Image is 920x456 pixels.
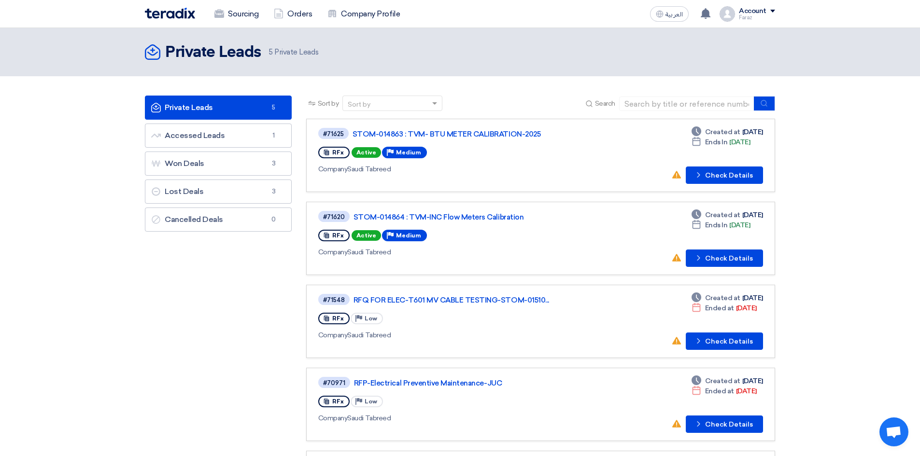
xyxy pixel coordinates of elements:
[705,376,740,386] span: Created at
[332,232,344,239] span: RFx
[269,47,318,58] span: Private Leads
[354,296,595,304] a: RFQ FOR ELEC-T601 MV CABLE TESTING-STOM-01510...
[354,379,595,387] a: RFP-Electrical Preventive Maintenance-JUC
[396,232,421,239] span: Medium
[318,413,597,423] div: Saudi Tabreed
[692,210,763,220] div: [DATE]
[165,43,261,62] h2: Private Leads
[692,127,763,137] div: [DATE]
[705,127,740,137] span: Created at
[318,165,348,173] span: Company
[720,6,735,22] img: profile_test.png
[352,147,381,158] span: Active
[318,164,596,174] div: Saudi Tabreed
[665,11,683,18] span: العربية
[692,303,757,313] div: [DATE]
[365,315,377,322] span: Low
[705,137,728,147] span: Ends In
[318,247,597,257] div: Saudi Tabreed
[396,149,421,156] span: Medium
[145,96,292,120] a: Private Leads5
[318,330,597,340] div: Saudi Tabreed
[686,332,763,350] button: Check Details
[705,386,734,396] span: Ended at
[266,3,320,25] a: Orders
[145,152,292,176] a: Won Deals3
[348,99,370,110] div: Sort by
[705,303,734,313] span: Ended at
[332,149,344,156] span: RFx
[650,6,689,22] button: العربية
[268,131,280,140] span: 1
[145,124,292,148] a: Accessed Leads1
[686,249,763,267] button: Check Details
[739,7,766,15] div: Account
[332,398,344,405] span: RFx
[332,315,344,322] span: RFx
[365,398,377,405] span: Low
[318,414,348,422] span: Company
[354,213,595,221] a: STOM-014864 : TVM-INC Flow Meters Calibration
[686,415,763,433] button: Check Details
[318,98,339,109] span: Sort by
[320,3,408,25] a: Company Profile
[145,207,292,232] a: Cancelled Deals0
[619,97,754,111] input: Search by title or reference number
[692,293,763,303] div: [DATE]
[705,220,728,230] span: Ends In
[318,248,348,256] span: Company
[692,137,750,147] div: [DATE]
[705,293,740,303] span: Created at
[145,8,195,19] img: Teradix logo
[686,166,763,184] button: Check Details
[268,159,280,168] span: 3
[739,15,775,20] div: Faraz
[323,380,345,386] div: #70971
[207,3,266,25] a: Sourcing
[269,48,273,56] span: 5
[705,210,740,220] span: Created at
[145,180,292,204] a: Lost Deals3
[595,98,615,109] span: Search
[352,230,381,241] span: Active
[692,386,757,396] div: [DATE]
[692,376,763,386] div: [DATE]
[323,297,345,303] div: #71548
[353,130,594,138] a: STOM-014863 : TVM- BTU METER CALIBRATION-2025
[268,187,280,196] span: 3
[879,417,908,446] div: Open chat
[268,103,280,112] span: 5
[318,331,348,339] span: Company
[692,220,750,230] div: [DATE]
[323,214,345,220] div: #71620
[323,131,344,137] div: #71625
[268,215,280,224] span: 0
